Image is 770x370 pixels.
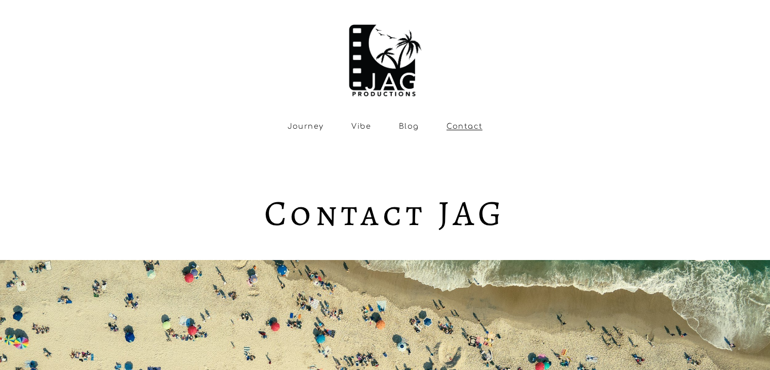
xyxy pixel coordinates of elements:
a: Contact [447,122,482,131]
a: Vibe [351,122,371,131]
h1: Contact JAG [239,198,531,229]
img: NJ Wedding Videographer | JAG Productions [345,15,425,99]
a: Journey [288,122,324,131]
a: Blog [399,122,419,131]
